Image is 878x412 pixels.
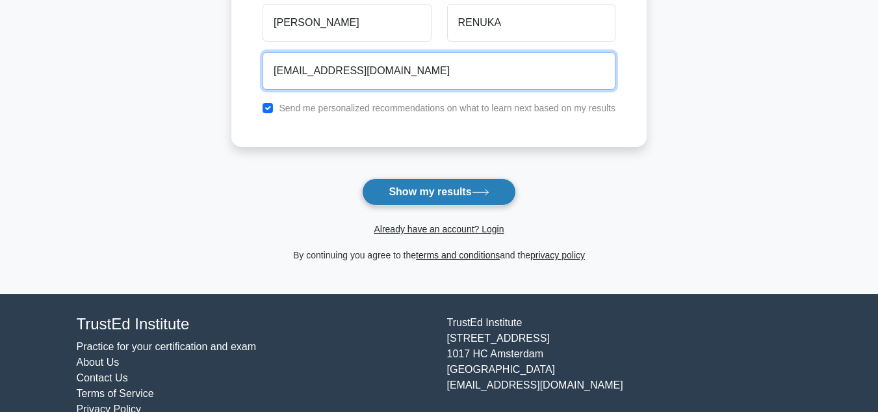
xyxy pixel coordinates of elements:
[263,4,431,42] input: First name
[77,341,257,352] a: Practice for your certification and exam
[77,388,154,399] a: Terms of Service
[77,315,432,334] h4: TrustEd Institute
[416,250,500,260] a: terms and conditions
[77,372,128,383] a: Contact Us
[279,103,615,113] label: Send me personalized recommendations on what to learn next based on my results
[362,178,515,206] button: Show my results
[263,52,615,90] input: Email
[77,357,120,368] a: About Us
[447,4,615,42] input: Last name
[224,247,654,263] div: By continuing you agree to the and the
[374,224,504,234] a: Already have an account? Login
[530,250,585,260] a: privacy policy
